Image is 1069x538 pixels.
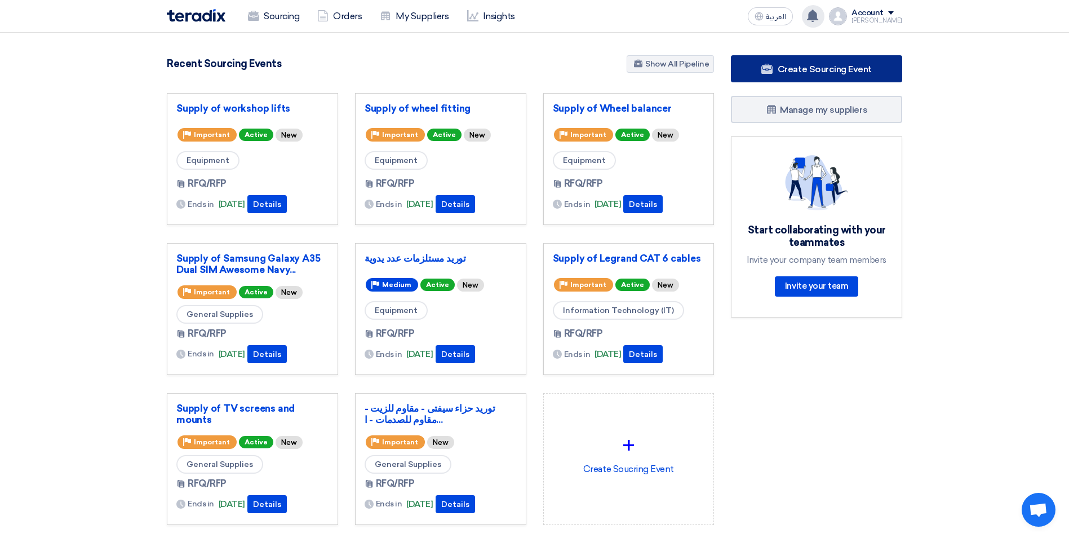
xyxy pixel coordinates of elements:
[365,103,517,114] a: Supply of wheel fitting
[365,151,428,170] span: Equipment
[406,498,433,511] span: [DATE]
[365,403,517,425] a: توريد حزاء سيفتى - مقاوم للزيت - مقاوم للصدمات - ا...
[553,301,684,320] span: Information Technology (IT)
[239,436,273,448] span: Active
[652,279,679,292] div: New
[1022,493,1055,527] div: Open chat
[595,348,621,361] span: [DATE]
[371,4,458,29] a: My Suppliers
[564,177,603,191] span: RFQ/RFP
[745,224,888,249] div: Start collaborating with your teammates
[276,129,303,142] div: New
[436,195,475,213] button: Details
[188,348,214,360] span: Ends in
[553,151,616,170] span: Equipment
[247,345,287,363] button: Details
[276,436,303,449] div: New
[458,4,524,29] a: Insights
[376,477,415,491] span: RFQ/RFP
[615,129,650,141] span: Active
[219,348,245,361] span: [DATE]
[239,129,273,141] span: Active
[365,301,428,320] span: Equipment
[627,55,714,73] a: Show All Pipeline
[406,198,433,211] span: [DATE]
[376,349,402,360] span: Ends in
[564,349,591,360] span: Ends in
[553,429,705,462] div: +
[427,436,454,449] div: New
[376,327,415,341] span: RFQ/RFP
[553,253,705,264] a: Supply of Legrand CAT 6 cables
[457,279,484,292] div: New
[748,7,793,25] button: العربية
[219,198,245,211] span: [DATE]
[595,198,621,211] span: [DATE]
[778,64,872,74] span: Create Sourcing Event
[188,477,227,491] span: RFQ/RFP
[365,455,451,474] span: General Supplies
[564,327,603,341] span: RFQ/RFP
[365,253,517,264] a: توريد مستلزمات عدد يدوية
[464,129,491,142] div: New
[188,498,214,510] span: Ends in
[615,279,650,291] span: Active
[219,498,245,511] span: [DATE]
[436,495,475,513] button: Details
[851,8,884,18] div: Account
[376,177,415,191] span: RFQ/RFP
[766,13,786,21] span: العربية
[570,131,606,139] span: Important
[188,199,214,210] span: Ends in
[239,286,273,298] span: Active
[382,438,418,446] span: Important
[745,255,888,265] div: Invite your company team members
[308,4,371,29] a: Orders
[276,286,303,299] div: New
[570,281,606,289] span: Important
[176,455,263,474] span: General Supplies
[247,495,287,513] button: Details
[382,281,411,289] span: Medium
[188,177,227,191] span: RFQ/RFP
[376,199,402,210] span: Ends in
[176,253,329,275] a: Supply of Samsung Galaxy A35 Dual SIM Awesome Navy...
[652,129,679,142] div: New
[382,131,418,139] span: Important
[623,345,663,363] button: Details
[406,348,433,361] span: [DATE]
[239,4,308,29] a: Sourcing
[194,131,230,139] span: Important
[176,103,329,114] a: Supply of workshop lifts
[623,195,663,213] button: Details
[436,345,475,363] button: Details
[564,199,591,210] span: Ends in
[194,288,230,296] span: Important
[247,195,287,213] button: Details
[188,327,227,341] span: RFQ/RFP
[785,155,848,210] img: invite_your_team.svg
[376,498,402,510] span: Ends in
[427,129,462,141] span: Active
[731,96,902,123] a: Manage my suppliers
[167,58,281,70] h4: Recent Sourcing Events
[176,403,329,425] a: Supply of TV screens and mounts
[775,276,858,297] a: Invite your team
[167,9,225,22] img: Teradix logo
[194,438,230,446] span: Important
[420,279,455,291] span: Active
[851,17,902,24] div: [PERSON_NAME]
[553,403,705,502] div: Create Soucring Event
[553,103,705,114] a: Supply of Wheel balancer
[176,305,263,324] span: General Supplies
[176,151,239,170] span: Equipment
[829,7,847,25] img: profile_test.png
